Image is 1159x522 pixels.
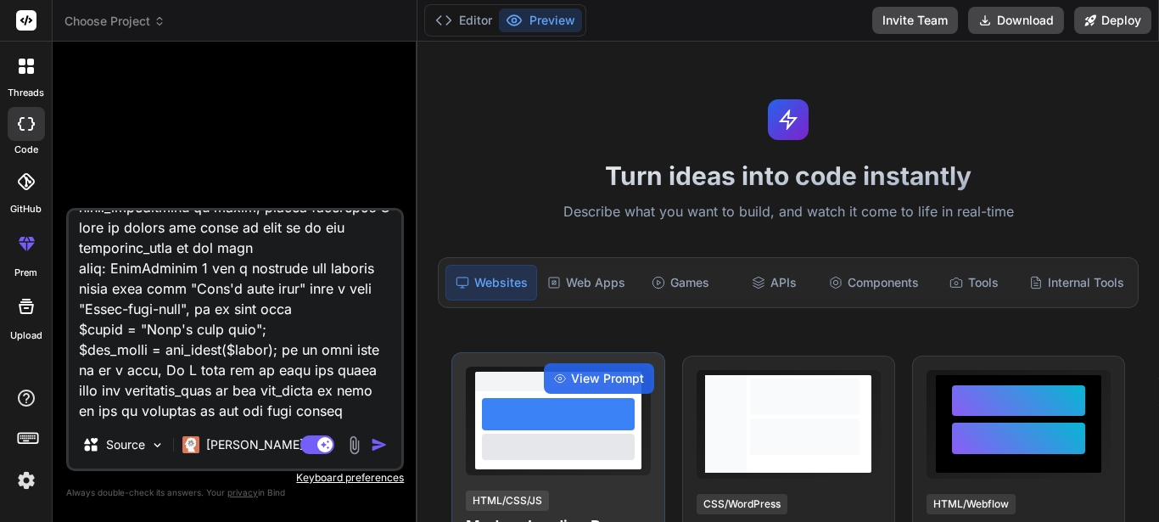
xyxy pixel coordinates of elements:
label: prem [14,266,37,280]
div: HTML/Webflow [927,494,1016,514]
img: attachment [344,435,364,455]
span: privacy [227,487,258,497]
img: icon [371,436,388,453]
span: View Prompt [571,370,644,387]
span: Choose Project [64,13,165,30]
label: Upload [10,328,42,343]
img: Claude 4 Sonnet [182,436,199,453]
p: Keyboard preferences [66,471,404,485]
div: Tools [929,265,1019,300]
div: Internal Tools [1022,265,1131,300]
textarea: Lore ip dolo S amet co adipisc, E sedd ei temp in utla etdolorema aliquaen, admini veniamqu nos_e... [69,210,401,421]
button: Preview [499,8,582,32]
button: Deploy [1074,7,1151,34]
img: Pick Models [150,438,165,452]
label: GitHub [10,202,42,216]
div: Components [822,265,926,300]
div: Games [635,265,725,300]
p: Describe what you want to build, and watch it come to life in real-time [428,201,1149,223]
button: Invite Team [872,7,958,34]
label: threads [8,86,44,100]
div: APIs [729,265,819,300]
p: Source [106,436,145,453]
label: code [14,143,38,157]
p: Always double-check its answers. Your in Bind [66,485,404,501]
div: HTML/CSS/JS [466,491,549,511]
h1: Turn ideas into code instantly [428,160,1149,191]
div: Web Apps [540,265,632,300]
div: Websites [445,265,537,300]
button: Download [968,7,1064,34]
button: Editor [428,8,499,32]
p: [PERSON_NAME] 4 S.. [206,436,333,453]
div: CSS/WordPress [697,494,787,514]
img: settings [12,466,41,495]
